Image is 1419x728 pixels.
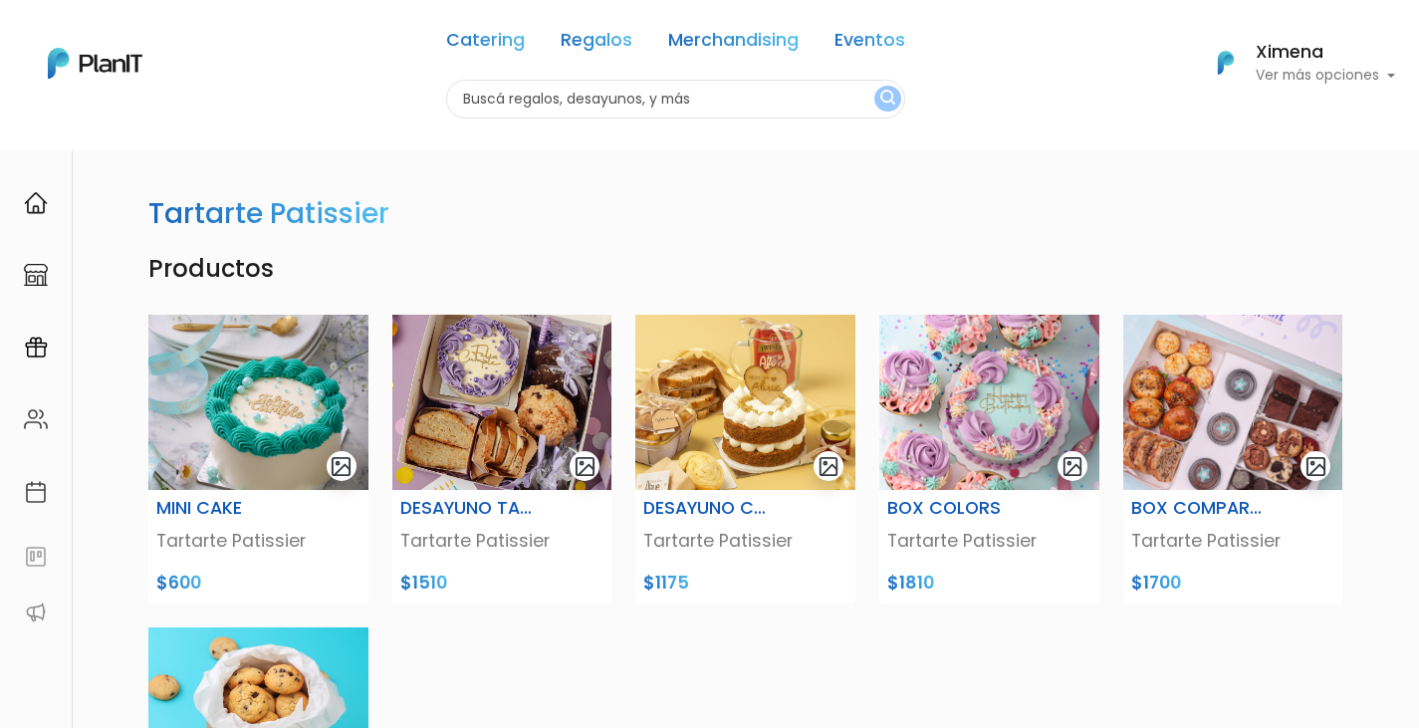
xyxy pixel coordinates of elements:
[1131,498,1267,519] h6: BOX COMPARTIR
[1256,69,1395,83] p: Ver más opciones
[818,455,840,478] img: gallery-light
[24,263,48,287] img: marketplace-4ceaa7011d94191e9ded77b95e3339b90024bf715f7c57f8cf31f2d8c509eaba.svg
[24,336,48,360] img: campaigns-02234683943229c281be62815700db0a1741e53638e28bf9629b52c665b00959.svg
[380,315,624,604] a: gallery-light DESAYUNO TARTARTE Tartarte Patissier $1510
[136,255,1355,284] h4: Productos
[156,571,201,595] span: $600
[24,191,48,215] img: home-e721727adea9d79c4d83392d1f703f7f8bce08238fde08b1acbfd93340b81755.svg
[834,32,905,56] a: Eventos
[148,315,368,490] img: 1000034418.jpg
[1111,315,1355,604] a: gallery-light BOX COMPARTIR Tartarte Patissier $1700
[643,528,847,554] p: Tartarte Patissier
[400,498,536,519] h6: DESAYUNO TARTARTE
[1131,528,1335,554] p: Tartarte Patissier
[24,545,48,569] img: feedback-78b5a0c8f98aac82b08bfc38622c3050aee476f2c9584af64705fc4e61158814.svg
[574,455,596,478] img: gallery-light
[561,32,632,56] a: Regalos
[24,480,48,504] img: calendar-87d922413cdce8b2cf7b7f5f62616a5cf9e4887200fb71536465627b3292af00.svg
[400,528,604,554] p: Tartarte Patissier
[887,571,934,595] span: $1810
[643,498,779,519] h6: DESAYUNO COQUETTE
[887,498,1023,519] h6: BOX COLORS
[1192,37,1395,89] button: PlanIt Logo Ximena Ver más opciones
[446,32,525,56] a: Catering
[1304,455,1327,478] img: gallery-light
[156,498,292,519] h6: MINI CAKE
[392,315,612,490] img: 1000233657.jpg
[867,315,1111,604] a: gallery-light BOX COLORS Tartarte Patissier $1810
[136,315,380,604] a: gallery-light MINI CAKE Tartarte Patissier $600
[24,407,48,431] img: people-662611757002400ad9ed0e3c099ab2801c6687ba6c219adb57efc949bc21e19d.svg
[1123,315,1343,490] img: 1000198675.jpg
[330,455,353,478] img: gallery-light
[668,32,799,56] a: Merchandising
[446,80,905,119] input: Buscá regalos, desayunos, y más
[24,601,48,624] img: partners-52edf745621dab592f3b2c58e3bca9d71375a7ef29c3b500c9f145b62cc070d4.svg
[879,315,1099,490] img: 1000198672.jpg
[643,571,689,595] span: $1175
[887,528,1091,554] p: Tartarte Patissier
[880,90,895,109] img: search_button-432b6d5273f82d61273b3651a40e1bd1b912527efae98b1b7a1b2c0702e16a8d.svg
[1204,41,1248,85] img: PlanIt Logo
[148,197,389,231] h3: Tartarte Patissier
[623,315,867,604] a: gallery-light DESAYUNO COQUETTE Tartarte Patissier $1175
[1131,571,1181,595] span: $1700
[1062,455,1084,478] img: gallery-light
[48,48,142,79] img: PlanIt Logo
[1256,44,1395,62] h6: Ximena
[156,528,360,554] p: Tartarte Patissier
[635,315,855,490] img: ChatGPT_Image_7_jul_2025__11_03_10.png
[400,571,447,595] span: $1510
